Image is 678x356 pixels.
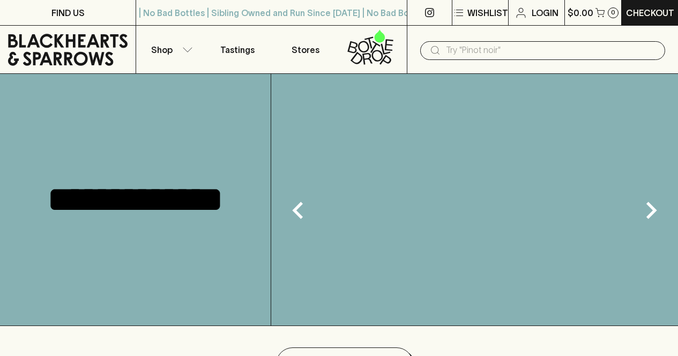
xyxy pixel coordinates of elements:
img: gif;base64,R0lGODlhAQABAAAAACH5BAEKAAEALAAAAAABAAEAAAICTAEAOw== [271,74,678,325]
button: Next [630,189,673,232]
a: Tastings [204,26,271,73]
p: Login [532,6,558,19]
p: Wishlist [467,6,508,19]
p: Stores [292,43,319,56]
input: Try "Pinot noir" [446,42,657,59]
button: Previous [277,189,319,232]
p: FIND US [51,6,85,19]
p: 0 [611,10,615,16]
button: Shop [136,26,204,73]
p: Shop [151,43,173,56]
a: Stores [272,26,339,73]
p: Checkout [626,6,674,19]
p: Tastings [220,43,255,56]
p: $0.00 [568,6,593,19]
